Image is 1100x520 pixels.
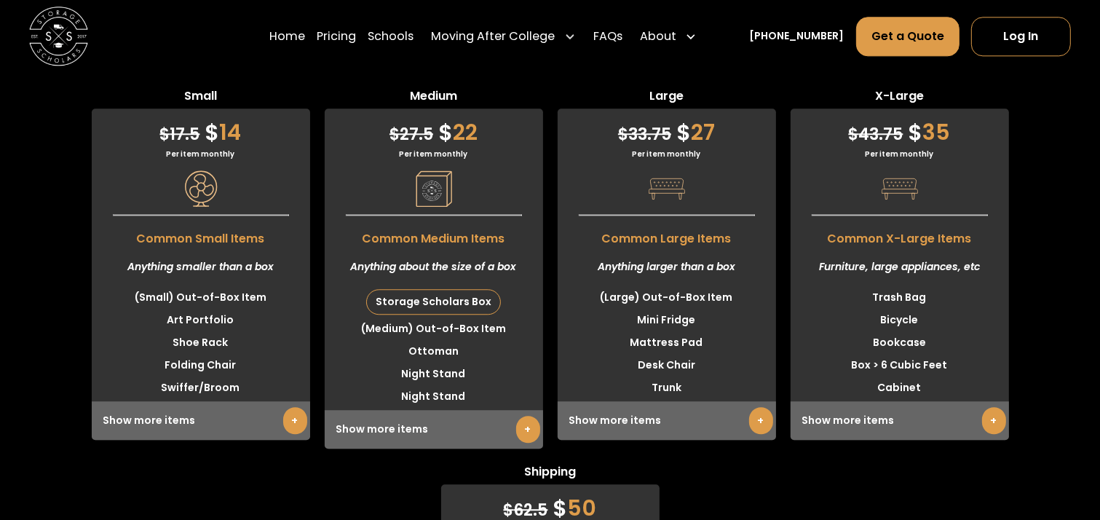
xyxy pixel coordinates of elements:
div: Show more items [791,401,1009,440]
li: Bicycle [791,309,1009,331]
a: Home [269,16,305,57]
div: Moving After College [425,16,581,57]
li: Bookcase [791,331,1009,354]
span: Common Small Items [92,223,310,248]
span: $ [909,117,923,148]
img: Pricing Category Icon [882,170,918,207]
li: Trunk [558,377,776,399]
a: Log In [971,17,1071,56]
li: Ottoman [325,340,543,363]
li: Night Stand [325,385,543,408]
li: Cabinet [791,377,1009,399]
div: Anything larger than a box [558,248,776,286]
div: 27 [558,109,776,149]
a: FAQs [593,16,622,57]
span: X-Large [791,87,1009,109]
span: 27.5 [389,123,433,146]
span: Common Medium Items [325,223,543,248]
img: Pricing Category Icon [416,170,452,207]
div: About [634,16,703,57]
span: $ [676,117,691,148]
li: Swiffer/Broom [92,377,310,399]
span: $ [618,123,628,146]
div: Moving After College [432,28,555,45]
span: Shipping [441,463,660,484]
li: Shoe Rack [92,331,310,354]
a: + [982,407,1006,434]
div: Per item monthly [325,149,543,159]
div: Show more items [325,410,543,449]
li: Box > 6 Cubic Feet [791,354,1009,377]
span: $ [205,117,220,148]
span: 33.75 [618,123,671,146]
li: Mini Fridge [558,309,776,331]
span: Common Large Items [558,223,776,248]
a: home [29,7,87,66]
img: Pricing Category Icon [183,170,219,207]
a: [PHONE_NUMBER] [750,29,844,44]
a: + [749,407,773,434]
div: Anything smaller than a box [92,248,310,286]
div: Per item monthly [791,149,1009,159]
span: Medium [325,87,543,109]
li: (Small) Out-of-Box Item [92,286,310,309]
li: (Medium) Out-of-Box Item [325,318,543,340]
img: Storage Scholars main logo [29,7,87,66]
li: Mattress Pad [558,331,776,354]
span: $ [849,123,859,146]
span: $ [160,123,170,146]
span: Large [558,87,776,109]
a: Pricing [317,16,356,57]
a: Schools [368,16,414,57]
span: 17.5 [160,123,200,146]
div: Show more items [92,401,310,440]
li: Trash Bag [791,286,1009,309]
span: $ [438,117,453,148]
span: $ [389,123,400,146]
li: (Large) Out-of-Box Item [558,286,776,309]
li: Desk Chair [558,354,776,377]
img: Pricing Category Icon [649,170,685,207]
li: Night Stand [325,363,543,385]
div: Per item monthly [558,149,776,159]
span: Common X-Large Items [791,223,1009,248]
a: + [516,416,540,443]
div: 22 [325,109,543,149]
a: Get a Quote [856,17,959,56]
span: Small [92,87,310,109]
div: Storage Scholars Box [367,290,500,314]
div: Furniture, large appliances, etc [791,248,1009,286]
div: Show more items [558,401,776,440]
li: Folding Chair [92,354,310,377]
div: 35 [791,109,1009,149]
li: Art Portfolio [92,309,310,331]
div: Anything about the size of a box [325,248,543,286]
span: 43.75 [849,123,903,146]
div: 14 [92,109,310,149]
div: About [640,28,676,45]
div: Per item monthly [92,149,310,159]
a: + [283,407,307,434]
